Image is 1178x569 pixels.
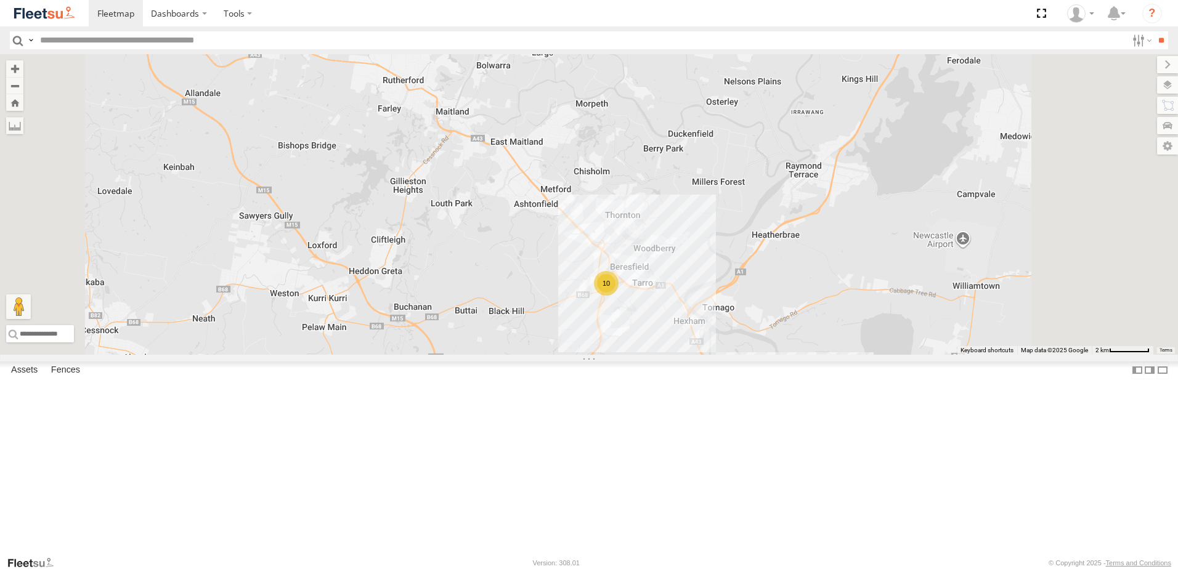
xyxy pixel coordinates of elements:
label: Dock Summary Table to the Left [1131,361,1143,379]
button: Keyboard shortcuts [961,346,1013,355]
label: Fences [45,361,86,379]
i: ? [1142,4,1162,23]
a: Terms (opens in new tab) [1160,348,1172,353]
span: Map data ©2025 Google [1021,347,1088,353]
label: Hide Summary Table [1156,361,1169,379]
div: Matt Curtis [1063,4,1099,23]
div: Version: 308.01 [533,559,580,567]
label: Map Settings [1157,137,1178,155]
label: Search Query [26,31,36,49]
button: Zoom out [6,77,23,94]
button: Zoom Home [6,94,23,111]
label: Dock Summary Table to the Right [1143,361,1156,379]
label: Search Filter Options [1127,31,1154,49]
a: Terms and Conditions [1106,559,1171,567]
button: Map Scale: 2 km per 62 pixels [1092,346,1153,355]
button: Drag Pegman onto the map to open Street View [6,294,31,319]
div: © Copyright 2025 - [1049,559,1171,567]
img: fleetsu-logo-horizontal.svg [12,5,76,22]
label: Assets [5,361,44,379]
a: Visit our Website [7,557,63,569]
span: 2 km [1095,347,1109,353]
label: Measure [6,117,23,134]
button: Zoom in [6,60,23,77]
div: 10 [594,271,619,296]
